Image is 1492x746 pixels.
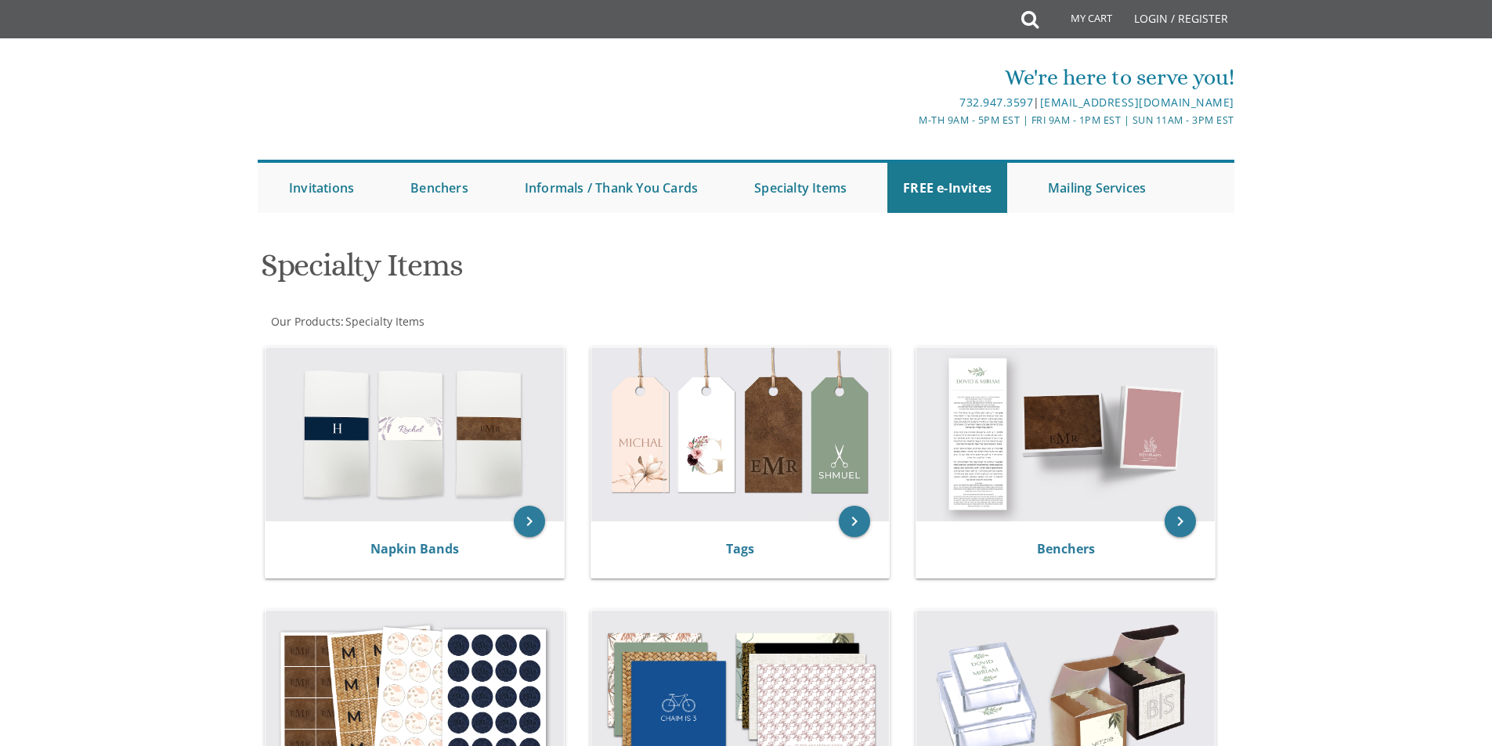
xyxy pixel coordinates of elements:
[370,540,459,557] a: Napkin Bands
[726,540,754,557] a: Tags
[959,95,1033,110] a: 732.947.3597
[887,163,1007,213] a: FREE e-Invites
[509,163,713,213] a: Informals / Thank You Cards
[269,314,341,329] a: Our Products
[591,348,890,521] img: Tags
[916,348,1215,521] img: Benchers
[266,348,564,521] img: Napkin Bands
[739,163,862,213] a: Specialty Items
[1037,540,1095,557] a: Benchers
[395,163,484,213] a: Benchers
[345,314,424,329] span: Specialty Items
[1165,506,1196,537] a: keyboard_arrow_right
[584,62,1234,93] div: We're here to serve you!
[584,93,1234,112] div: |
[261,248,900,294] h1: Specialty Items
[514,506,545,537] a: keyboard_arrow_right
[1032,163,1161,213] a: Mailing Services
[1040,95,1234,110] a: [EMAIL_ADDRESS][DOMAIN_NAME]
[1037,2,1123,41] a: My Cart
[258,314,746,330] div: :
[584,112,1234,128] div: M-Th 9am - 5pm EST | Fri 9am - 1pm EST | Sun 11am - 3pm EST
[344,314,424,329] a: Specialty Items
[839,506,870,537] a: keyboard_arrow_right
[273,163,370,213] a: Invitations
